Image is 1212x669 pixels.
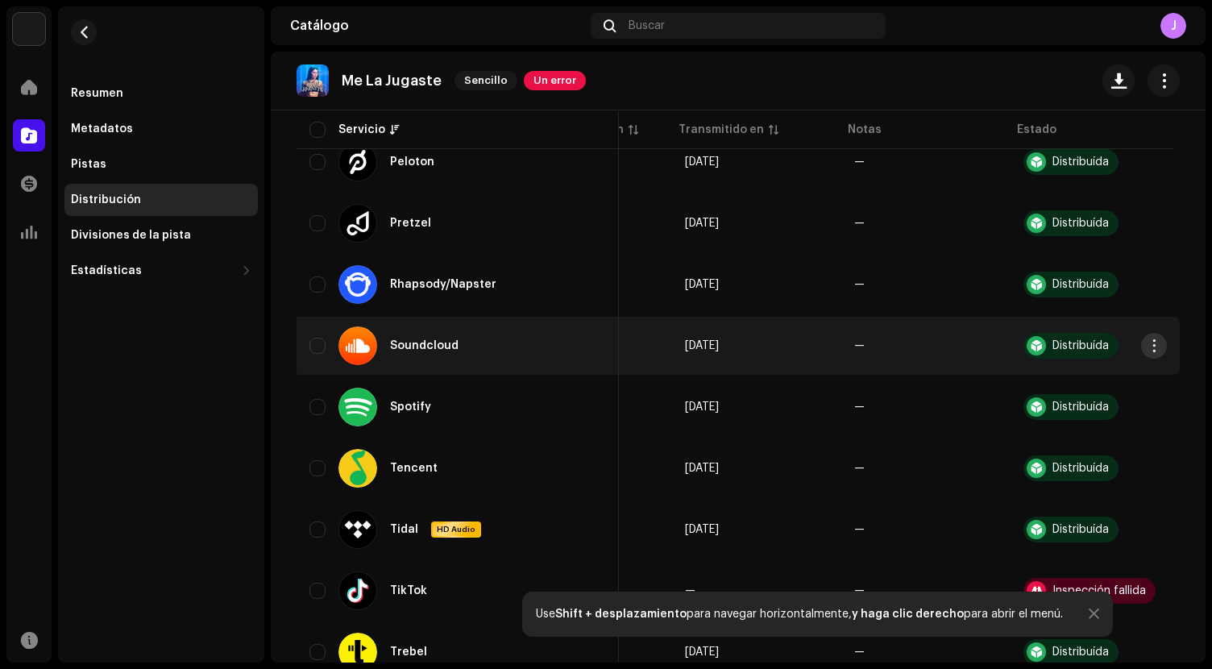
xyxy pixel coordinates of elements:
[390,646,427,658] div: Trebel
[685,218,719,229] span: 8 oct 2025
[297,64,329,97] img: 2241fb3f-7fe0-4a86-8910-ad388025e1ee
[555,609,687,620] strong: Shift + desplazamiento
[685,279,719,290] span: 8 oct 2025
[685,156,719,168] span: 8 oct 2025
[854,218,865,229] re-a-table-badge: —
[524,71,586,90] span: Un error
[342,73,442,89] p: Me La Jugaste
[390,218,431,229] div: Pretzel
[390,279,496,290] div: Rhapsody/Napster
[71,264,142,277] div: Estadísticas
[1052,279,1109,290] div: Distribuída
[64,113,258,145] re-m-nav-item: Metadatos
[854,279,865,290] re-a-table-badge: —
[71,123,133,135] div: Metadatos
[433,524,479,535] span: HD Audio
[390,585,427,596] div: TikTok
[854,463,865,474] re-a-table-badge: —
[854,585,865,596] re-a-table-badge: —
[13,13,45,45] img: 297a105e-aa6c-4183-9ff4-27133c00f2e2
[854,646,865,658] re-a-table-badge: —
[64,255,258,287] re-m-nav-dropdown: Estadísticas
[71,158,106,171] div: Pistas
[536,608,1063,621] div: Use para navegar horizontalmente, para abrir el menú.
[685,340,719,351] span: 8 oct 2025
[71,87,123,100] div: Resumen
[64,184,258,216] re-m-nav-item: Distribución
[685,646,719,658] span: 8 oct 2025
[679,122,764,138] div: Transmitido en
[1052,585,1146,596] div: Inspección fallida
[854,401,865,413] re-a-table-badge: —
[685,585,695,596] span: —
[71,193,141,206] div: Distribución
[390,401,431,413] div: Spotify
[64,219,258,251] re-m-nav-item: Divisiones de la pista
[1052,646,1109,658] div: Distribuída
[290,19,584,32] div: Catálogo
[338,122,385,138] div: Servicio
[1052,340,1109,351] div: Distribuída
[1052,524,1109,535] div: Distribuída
[390,156,434,168] div: Peloton
[685,463,719,474] span: 8 oct 2025
[854,340,865,351] re-a-table-badge: —
[71,229,191,242] div: Divisiones de la pista
[64,77,258,110] re-m-nav-item: Resumen
[390,524,418,535] div: Tidal
[454,71,517,90] span: Sencillo
[390,463,438,474] div: Tencent
[854,156,865,168] re-a-table-badge: —
[854,524,865,535] re-a-table-badge: —
[1052,218,1109,229] div: Distribuída
[1052,401,1109,413] div: Distribuída
[629,19,665,32] span: Buscar
[852,609,964,620] strong: y haga clic derecho
[64,148,258,181] re-m-nav-item: Pistas
[685,401,719,413] span: 8 oct 2025
[685,524,719,535] span: 8 oct 2025
[1052,463,1109,474] div: Distribuída
[1052,156,1109,168] div: Distribuída
[390,340,459,351] div: Soundcloud
[1160,13,1186,39] div: J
